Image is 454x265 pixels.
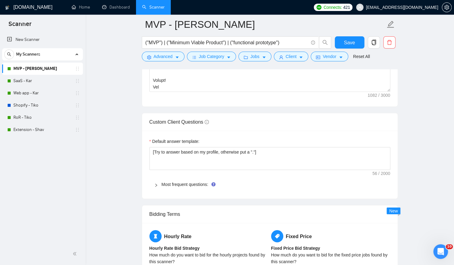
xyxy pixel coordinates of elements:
[311,52,348,61] button: idcardVendorcaret-down
[149,230,162,242] span: hourglass
[145,39,308,46] input: Search Freelance Jobs...
[344,39,355,46] span: Save
[316,5,321,10] img: upwork-logo.png
[13,111,71,124] a: RoR - Tiko
[145,17,385,32] input: Scanner name...
[199,53,224,60] span: Job Category
[262,55,266,60] span: caret-down
[316,55,320,60] span: idcard
[4,20,36,32] span: Scanner
[142,5,165,10] a: searchScanner
[175,55,179,60] span: caret-down
[335,36,364,49] button: Save
[2,34,83,46] li: New Scanner
[433,244,448,259] iframe: Intercom live chat
[192,55,196,60] span: bars
[75,66,80,71] span: holder
[339,55,343,60] span: caret-down
[75,127,80,132] span: holder
[286,53,297,60] span: Client
[271,246,320,251] b: Fixed Price Bid Strategy
[299,55,303,60] span: caret-down
[75,103,80,108] span: holder
[149,138,199,145] label: Default answer template:
[244,55,248,60] span: folder
[271,230,390,242] h5: Fixed Price
[5,52,14,56] span: search
[149,246,200,251] b: Hourly Rate Bid Strategy
[387,20,395,28] span: edit
[271,252,390,265] div: How much do you want to bid for the fixed price jobs found by this scanner?
[353,53,370,60] a: Reset All
[271,230,283,242] span: tag
[319,40,331,45] span: search
[274,52,309,61] button: userClientcaret-down
[323,53,336,60] span: Vendor
[442,2,452,12] button: setting
[13,75,71,87] a: SaaS - Kar
[149,205,390,223] div: Bidding Terms
[75,115,80,120] span: holder
[227,55,231,60] span: caret-down
[250,53,259,60] span: Jobs
[2,48,83,136] li: My Scanners
[72,5,90,10] a: homeHome
[279,55,283,60] span: user
[187,52,236,61] button: barsJob Categorycaret-down
[149,177,390,191] div: Most frequent questions:
[368,40,380,45] span: copy
[102,5,130,10] a: dashboardDashboard
[238,52,271,61] button: folderJobscaret-down
[368,36,380,49] button: copy
[446,244,453,249] span: 10
[147,55,151,60] span: setting
[73,251,79,257] span: double-left
[5,3,9,13] img: logo
[142,52,184,61] button: settingAdvancedcaret-down
[149,119,209,125] span: Custom Client Questions
[16,48,40,60] span: My Scanners
[442,5,452,10] a: setting
[311,41,315,45] span: info-circle
[343,4,350,11] span: 421
[7,34,78,46] a: New Scanner
[75,78,80,83] span: holder
[319,36,331,49] button: search
[4,49,14,59] button: search
[13,63,71,75] a: MVP - [PERSON_NAME]
[75,91,80,96] span: holder
[149,252,269,265] div: How much do you want to bid for the hourly projects found by this scanner?
[211,182,216,187] div: Tooltip anchor
[154,53,173,60] span: Advanced
[389,209,398,213] span: New
[13,87,71,99] a: Web app - Kar
[13,99,71,111] a: Shopify - Tiko
[149,230,269,242] h5: Hourly Rate
[149,147,390,170] textarea: Default answer template:
[162,182,208,187] a: Most frequent questions:
[205,120,209,124] span: info-circle
[358,5,362,9] span: user
[384,40,395,45] span: delete
[154,183,158,187] span: right
[13,124,71,136] a: Extension - Shav
[324,4,342,11] span: Connects:
[383,36,395,49] button: delete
